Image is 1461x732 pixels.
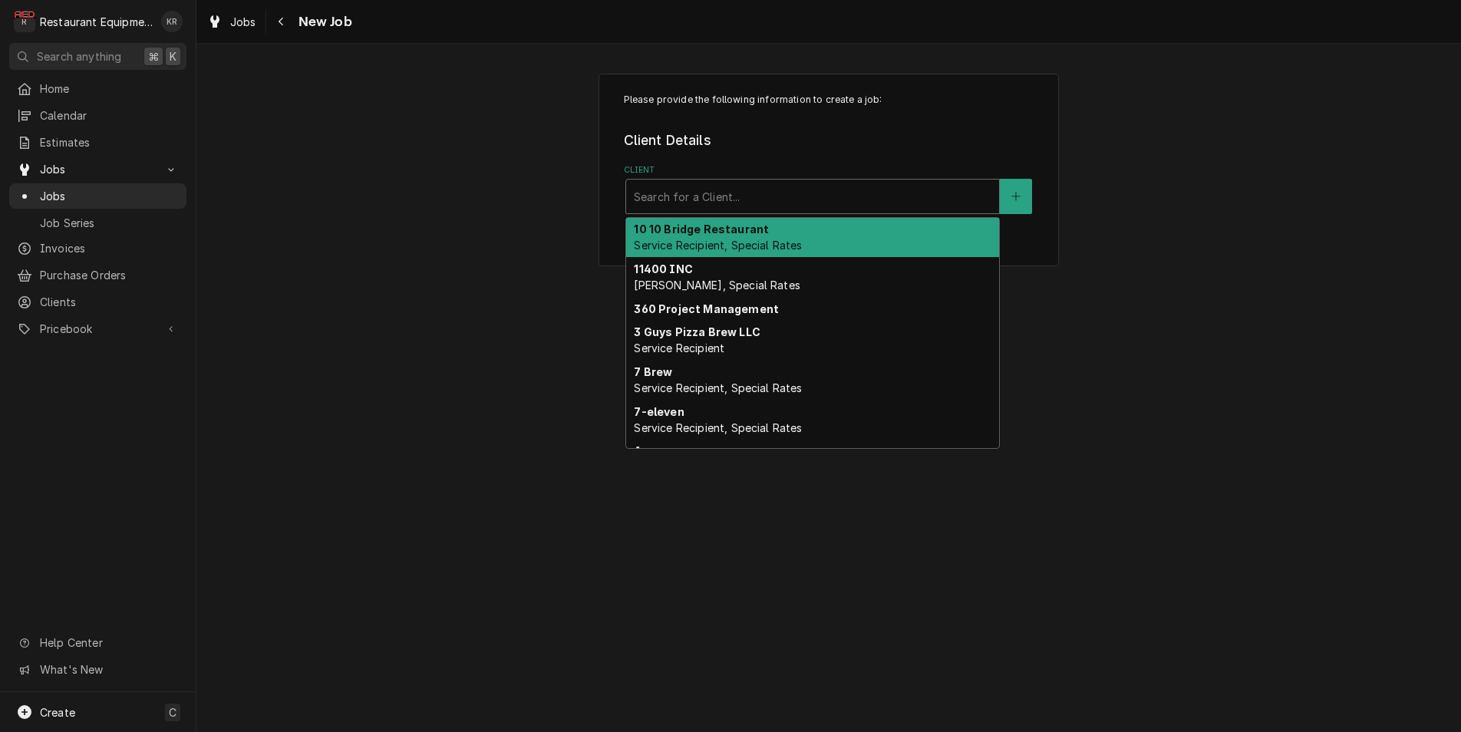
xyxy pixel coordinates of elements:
[40,188,179,204] span: Jobs
[9,43,186,70] button: Search anything⌘K
[269,9,294,34] button: Navigate back
[40,661,177,678] span: What's New
[40,321,156,337] span: Pricebook
[599,74,1059,266] div: Job Create/Update
[161,11,183,32] div: Kelli Robinette's Avatar
[294,12,352,32] span: New Job
[624,93,1034,214] div: Job Create/Update Form
[14,11,35,32] div: Restaurant Equipment Diagnostics's Avatar
[9,657,186,682] a: Go to What's New
[9,183,186,209] a: Jobs
[9,316,186,341] a: Go to Pricebook
[40,134,179,150] span: Estimates
[170,48,176,64] span: K
[634,405,684,418] strong: 7-eleven
[9,630,186,655] a: Go to Help Center
[40,161,156,177] span: Jobs
[624,93,1034,107] p: Please provide the following information to create a job:
[9,289,186,315] a: Clients
[40,14,153,30] div: Restaurant Equipment Diagnostics
[40,107,179,124] span: Calendar
[40,215,179,231] span: Job Series
[14,11,35,32] div: R
[37,48,121,64] span: Search anything
[634,223,769,236] strong: 10 10 Bridge Restaurant
[230,14,256,30] span: Jobs
[40,706,75,719] span: Create
[40,294,179,310] span: Clients
[634,381,802,394] span: Service Recipient, Special Rates
[148,48,159,64] span: ⌘
[9,262,186,288] a: Purchase Orders
[634,279,800,292] span: [PERSON_NAME], Special Rates
[9,157,186,182] a: Go to Jobs
[634,444,681,457] strong: Accurex
[161,11,183,32] div: KR
[9,103,186,128] a: Calendar
[9,236,186,261] a: Invoices
[40,240,179,256] span: Invoices
[634,365,672,378] strong: 7 Brew
[634,421,802,434] span: Service Recipient, Special Rates
[624,164,1034,214] div: Client
[1000,179,1032,214] button: Create New Client
[40,267,179,283] span: Purchase Orders
[201,9,262,35] a: Jobs
[1011,191,1021,202] svg: Create New Client
[634,239,802,252] span: Service Recipient, Special Rates
[624,164,1034,176] label: Client
[634,341,724,354] span: Service Recipient
[40,81,179,97] span: Home
[40,635,177,651] span: Help Center
[9,210,186,236] a: Job Series
[169,704,176,720] span: C
[634,325,760,338] strong: 3 Guys Pizza Brew LLC
[9,130,186,155] a: Estimates
[624,130,1034,150] legend: Client Details
[634,262,692,275] strong: 11400 INC
[9,76,186,101] a: Home
[634,302,779,315] strong: 360 Project Management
